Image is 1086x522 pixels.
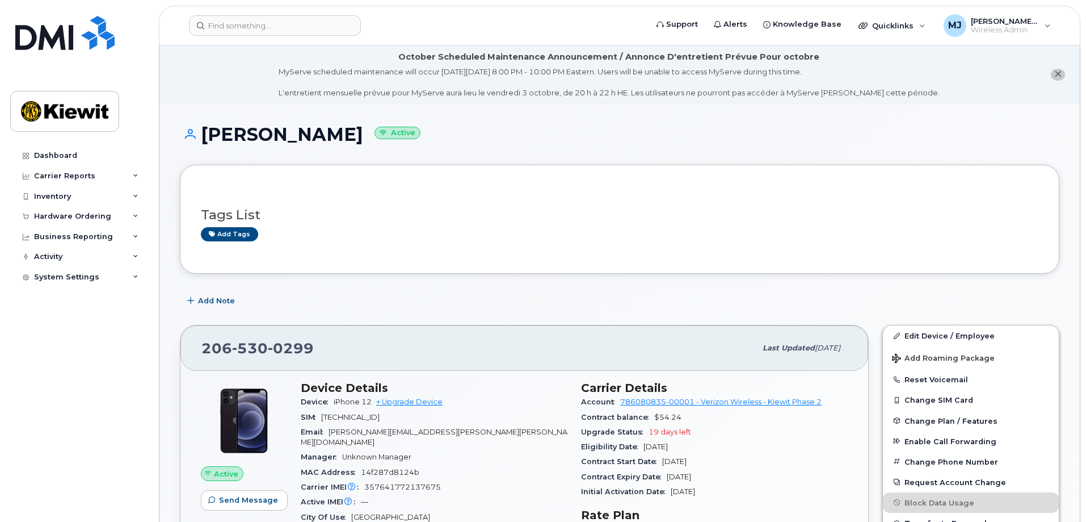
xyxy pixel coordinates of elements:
[198,295,235,306] span: Add Note
[581,442,643,451] span: Eligibility Date
[301,513,351,521] span: City Of Use
[883,472,1059,492] button: Request Account Change
[398,51,819,63] div: October Scheduled Maintenance Announcement / Annonce D'entretient Prévue Pour octobre
[581,457,662,466] span: Contract Start Date
[904,416,997,425] span: Change Plan / Features
[763,344,815,352] span: Last updated
[883,369,1059,390] button: Reset Voicemail
[649,428,691,436] span: 19 days left
[180,291,245,311] button: Add Note
[279,66,940,98] div: MyServe scheduled maintenance will occur [DATE][DATE] 8:00 PM - 10:00 PM Eastern. Users will be u...
[232,340,268,357] span: 530
[301,468,361,477] span: MAC Address
[301,398,334,406] span: Device
[374,127,420,140] small: Active
[334,398,372,406] span: iPhone 12
[214,469,238,479] span: Active
[210,387,278,455] img: iPhone_12.jpg
[180,124,1059,144] h1: [PERSON_NAME]
[201,490,288,511] button: Send Message
[219,495,278,506] span: Send Message
[376,398,443,406] a: + Upgrade Device
[883,346,1059,369] button: Add Roaming Package
[364,483,441,491] span: 357641772137675
[892,354,995,365] span: Add Roaming Package
[671,487,695,496] span: [DATE]
[301,498,361,506] span: Active IMEI
[581,398,620,406] span: Account
[667,473,691,481] span: [DATE]
[581,508,848,522] h3: Rate Plan
[883,411,1059,431] button: Change Plan / Features
[201,340,314,357] span: 206
[351,513,430,521] span: [GEOGRAPHIC_DATA]
[581,381,848,395] h3: Carrier Details
[883,325,1059,346] a: Edit Device / Employee
[1051,69,1065,81] button: close notification
[662,457,687,466] span: [DATE]
[883,390,1059,410] button: Change SIM Card
[361,498,368,506] span: —
[361,468,419,477] span: 14f287d8124b
[815,344,840,352] span: [DATE]
[301,381,567,395] h3: Device Details
[581,473,667,481] span: Contract Expiry Date
[301,453,342,461] span: Manager
[620,398,822,406] a: 786080835-00001 - Verizon Wireless - Kiewit Phase 2
[581,413,654,421] span: Contract balance
[581,428,649,436] span: Upgrade Status
[883,452,1059,472] button: Change Phone Number
[883,431,1059,452] button: Enable Call Forwarding
[201,208,1038,222] h3: Tags List
[654,413,681,421] span: $54.24
[643,442,668,451] span: [DATE]
[321,413,380,421] span: [TECHNICAL_ID]
[883,492,1059,513] button: Block Data Usage
[342,453,411,461] span: Unknown Manager
[904,437,996,445] span: Enable Call Forwarding
[301,428,567,446] span: [PERSON_NAME][EMAIL_ADDRESS][PERSON_NAME][PERSON_NAME][DOMAIN_NAME]
[268,340,314,357] span: 0299
[301,413,321,421] span: SIM
[301,483,364,491] span: Carrier IMEI
[201,227,258,241] a: Add tags
[581,487,671,496] span: Initial Activation Date
[301,428,329,436] span: Email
